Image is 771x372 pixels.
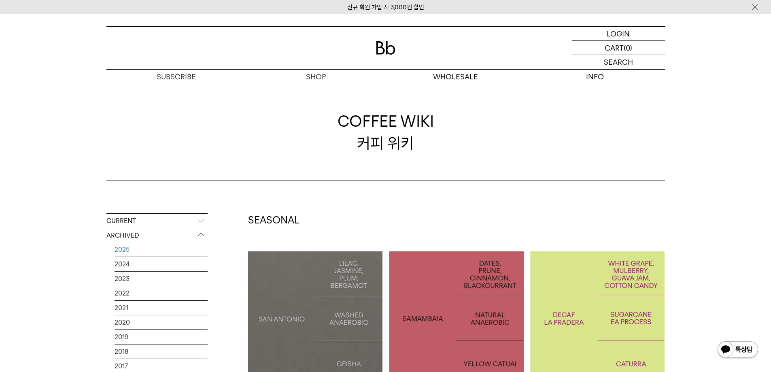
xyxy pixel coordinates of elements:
a: CART (0) [572,41,665,55]
p: INFO [525,70,665,84]
p: (0) [624,41,632,55]
a: 2021 [115,301,208,315]
a: 2024 [115,257,208,271]
p: CURRENT [106,214,208,228]
a: SHOP [246,70,386,84]
a: 2020 [115,315,208,329]
img: 로고 [376,41,395,55]
span: COFFEE WIKI [338,111,434,132]
a: 2023 [115,272,208,286]
a: 신규 회원 가입 시 3,000원 할인 [347,4,424,11]
p: LOGIN [607,27,630,40]
a: SUBSCRIBE [106,70,246,84]
p: CART [605,41,624,55]
div: 커피 위키 [338,111,434,153]
a: 2019 [115,330,208,344]
p: ARCHIVED [106,228,208,243]
p: WHOLESALE [386,70,525,84]
p: SEARCH [604,55,633,69]
a: 2025 [115,242,208,257]
a: 2022 [115,286,208,300]
img: 카카오톡 채널 1:1 채팅 버튼 [717,340,759,360]
h2: SEASONAL [248,213,665,227]
a: 2018 [115,344,208,359]
a: LOGIN [572,27,665,41]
